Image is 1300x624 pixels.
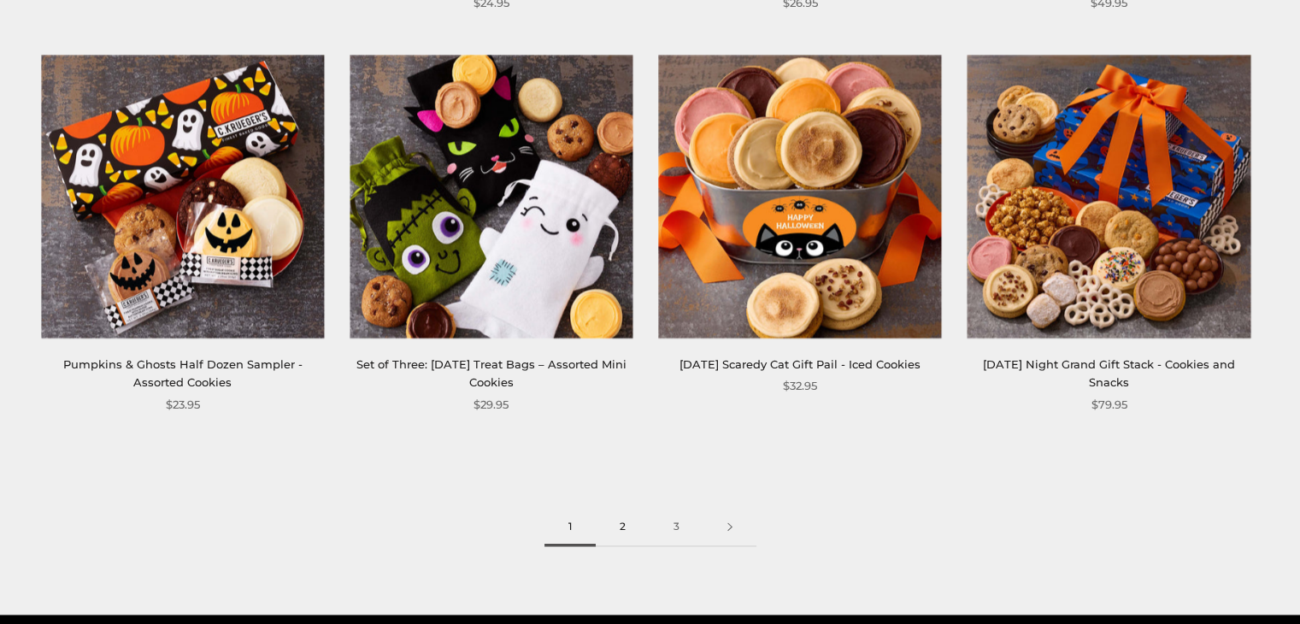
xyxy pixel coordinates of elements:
[474,396,509,414] span: $29.95
[783,377,817,395] span: $32.95
[983,357,1235,389] a: [DATE] Night Grand Gift Stack - Cookies and Snacks
[166,396,200,414] span: $23.95
[596,508,650,546] a: 2
[703,508,756,546] a: Next page
[1091,396,1126,414] span: $79.95
[544,508,596,546] span: 1
[650,508,703,546] a: 3
[968,55,1250,338] img: Halloween Night Grand Gift Stack - Cookies and Snacks
[14,559,177,610] iframe: Sign Up via Text for Offers
[659,55,942,338] a: Halloween Scaredy Cat Gift Pail - Iced Cookies
[658,55,941,338] img: Halloween Scaredy Cat Gift Pail - Iced Cookies
[356,357,626,389] a: Set of Three: [DATE] Treat Bags – Assorted Mini Cookies
[63,357,303,389] a: Pumpkins & Ghosts Half Dozen Sampler - Assorted Cookies
[679,357,921,371] a: [DATE] Scaredy Cat Gift Pail - Iced Cookies
[41,55,324,338] img: Pumpkins & Ghosts Half Dozen Sampler - Assorted Cookies
[350,55,632,338] img: Set of Three: Halloween Treat Bags – Assorted Mini Cookies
